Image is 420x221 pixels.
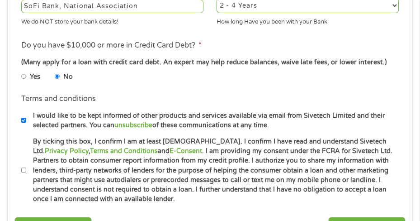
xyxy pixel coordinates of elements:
label: Yes [30,72,40,82]
a: Privacy Policy [45,147,89,155]
div: We do NOT store your bank details! [21,14,203,27]
a: unsubscribe [114,121,152,129]
label: Terms and conditions [21,94,96,104]
div: How long Have you been with your Bank [217,14,399,27]
label: By ticking this box, I confirm I am at least [DEMOGRAPHIC_DATA]. I confirm I have read and unders... [26,137,403,204]
label: No [63,72,73,82]
label: Do you have $10,000 or more in Credit Card Debt? [21,41,202,50]
a: E-Consent [170,147,202,155]
a: Terms and Conditions [90,147,158,155]
label: I would like to be kept informed of other products and services available via email from Sivetech... [26,111,403,130]
div: (Many apply for a loan with credit card debt. An expert may help reduce balances, waive late fees... [21,58,399,67]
